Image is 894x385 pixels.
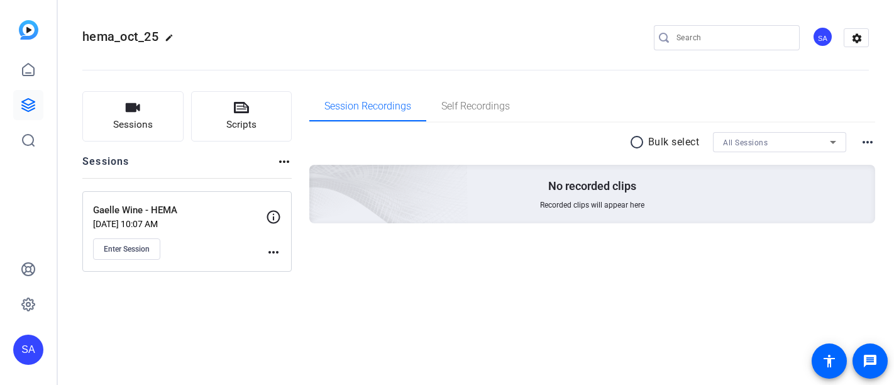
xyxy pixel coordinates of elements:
mat-icon: more_horiz [860,135,875,150]
span: All Sessions [723,138,768,147]
span: Scripts [226,118,257,132]
ngx-avatar: Stephanie Anderson [812,26,834,48]
h2: Sessions [82,154,130,178]
mat-icon: message [863,354,878,369]
span: Enter Session [104,244,150,254]
p: Bulk select [648,135,700,150]
span: Self Recordings [441,101,510,111]
span: Session Recordings [324,101,411,111]
span: hema_oct_25 [82,29,158,44]
div: SA [13,335,43,365]
p: [DATE] 10:07 AM [93,219,266,229]
button: Sessions [82,91,184,142]
p: Gaelle Wine - HEMA [93,203,266,218]
mat-icon: edit [165,33,180,48]
div: SA [812,26,833,47]
button: Enter Session [93,238,160,260]
mat-icon: radio_button_unchecked [629,135,648,150]
img: embarkstudio-empty-session.png [168,40,468,313]
button: Scripts [191,91,292,142]
img: blue-gradient.svg [19,20,38,40]
input: Search [676,30,790,45]
mat-icon: settings [844,29,869,48]
span: Sessions [113,118,153,132]
mat-icon: accessibility [822,354,837,369]
span: Recorded clips will appear here [540,200,644,210]
mat-icon: more_horiz [277,154,292,169]
p: No recorded clips [548,179,636,194]
mat-icon: more_horiz [266,245,281,260]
